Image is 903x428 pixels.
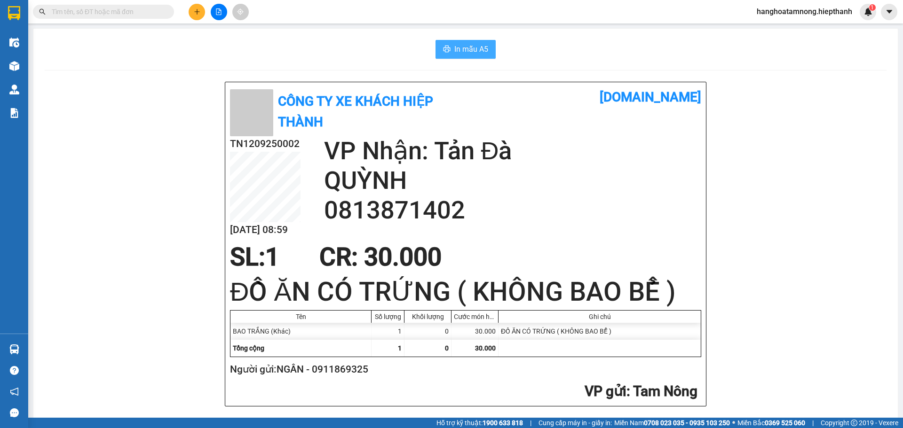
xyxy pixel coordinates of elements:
[871,4,874,11] span: 1
[10,387,19,396] span: notification
[864,8,872,16] img: icon-new-feature
[454,43,488,55] span: In mẫu A5
[230,136,301,152] h2: TN1209250002
[10,366,19,375] span: question-circle
[230,273,701,310] h1: ĐỒ ĂN CÓ TRỨNG ( KHÔNG BAO BỂ )
[324,195,701,225] h2: 0813871402
[749,6,860,17] span: hanghoatamnong.hiepthanh
[404,323,451,340] div: 0
[324,136,701,166] h2: VP Nhận: Tản Đà
[530,418,531,428] span: |
[475,344,496,352] span: 30.000
[189,4,205,20] button: plus
[9,38,19,47] img: warehouse-icon
[585,383,626,399] span: VP gửi
[324,166,701,195] h2: QUỲNH
[278,93,433,130] b: Công Ty xe khách HIỆP THÀNH
[237,8,244,15] span: aim
[443,45,451,54] span: printer
[539,418,612,428] span: Cung cấp máy in - giấy in:
[9,108,19,118] img: solution-icon
[869,4,876,11] sup: 1
[194,8,200,15] span: plus
[644,419,730,427] strong: 0708 023 035 - 0935 103 250
[8,6,20,20] img: logo-vxr
[232,4,249,20] button: aim
[211,4,227,20] button: file-add
[732,421,735,425] span: ⚪️
[436,40,496,59] button: printerIn mẫu A5
[9,85,19,94] img: warehouse-icon
[501,313,698,320] div: Ghi chú
[445,344,449,352] span: 0
[499,323,701,340] div: ĐỒ ĂN CÓ TRỨNG ( KHÔNG BAO BỂ )
[215,8,222,15] span: file-add
[10,408,19,417] span: message
[39,8,46,15] span: search
[265,242,279,272] span: 1
[230,323,372,340] div: BAO TRẮNG (Khác)
[851,420,857,426] span: copyright
[398,344,402,352] span: 1
[233,313,369,320] div: Tên
[230,382,697,401] h2: : Tam Nông
[614,418,730,428] span: Miền Nam
[52,7,163,17] input: Tìm tên, số ĐT hoặc mã đơn
[765,419,805,427] strong: 0369 525 060
[230,222,301,238] h2: [DATE] 08:59
[454,313,496,320] div: Cước món hàng
[9,344,19,354] img: warehouse-icon
[483,419,523,427] strong: 1900 633 818
[600,89,701,105] b: [DOMAIN_NAME]
[230,362,697,377] h2: Người gửi: NGÂN - 0911869325
[319,242,442,272] span: CR : 30.000
[407,313,449,320] div: Khối lượng
[9,61,19,71] img: warehouse-icon
[372,323,404,340] div: 1
[230,242,265,272] span: SL:
[885,8,894,16] span: caret-down
[233,344,264,352] span: Tổng cộng
[374,313,402,320] div: Số lượng
[737,418,805,428] span: Miền Bắc
[451,323,499,340] div: 30.000
[881,4,897,20] button: caret-down
[812,418,814,428] span: |
[436,418,523,428] span: Hỗ trợ kỹ thuật:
